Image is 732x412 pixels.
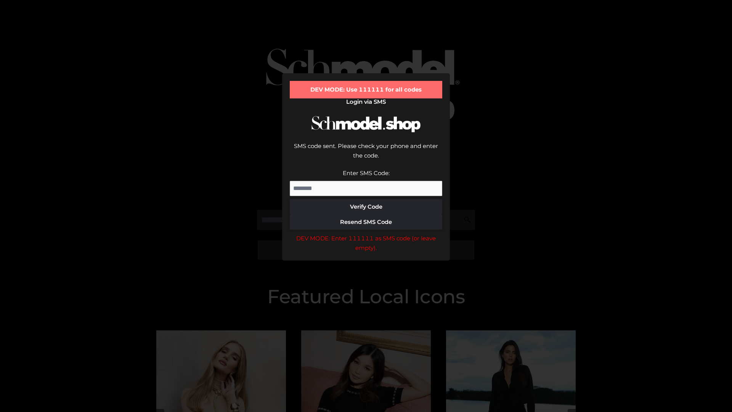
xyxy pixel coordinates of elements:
[290,214,442,230] button: Resend SMS Code
[290,141,442,168] div: SMS code sent. Please check your phone and enter the code.
[290,81,442,98] div: DEV MODE: Use 111111 for all codes
[290,233,442,253] div: DEV MODE: Enter 111111 as SMS code (or leave empty).
[309,109,423,139] img: Schmodel Logo
[290,199,442,214] button: Verify Code
[290,98,442,105] h2: Login via SMS
[343,169,390,177] label: Enter SMS Code:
